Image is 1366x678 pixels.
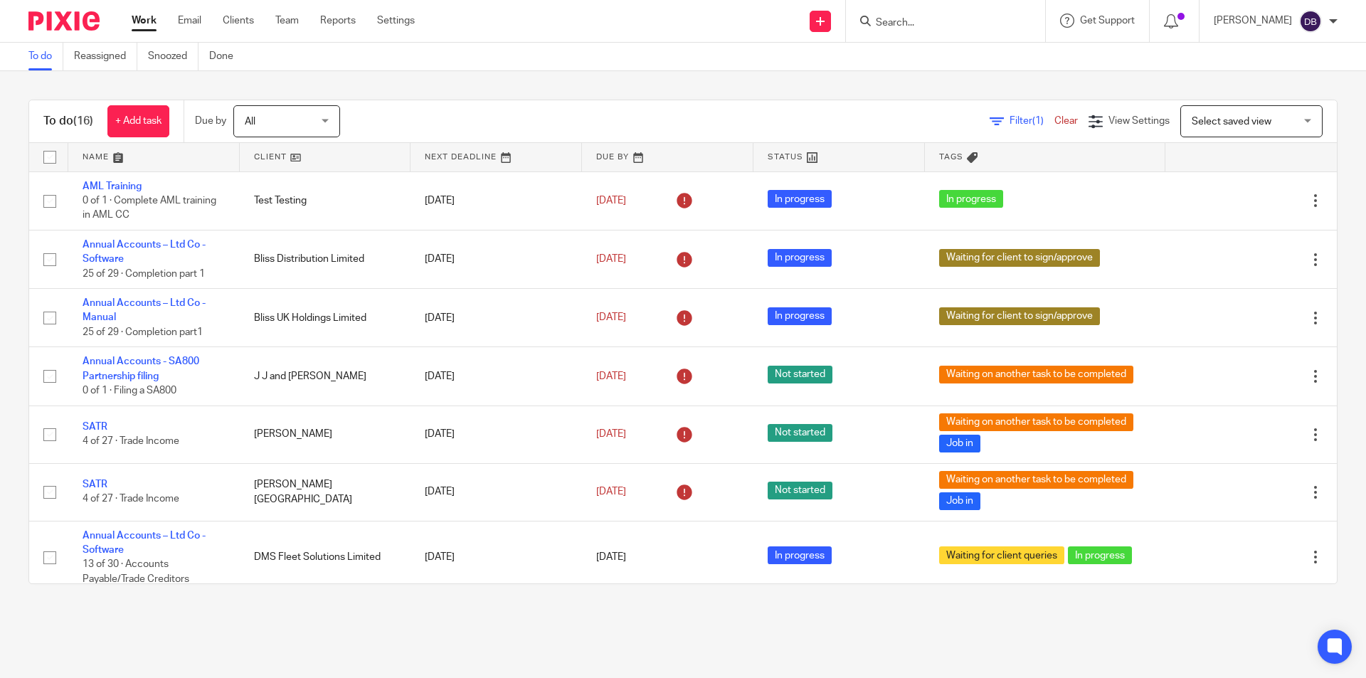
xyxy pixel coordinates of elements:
[240,521,411,594] td: DMS Fleet Solutions Limited
[240,230,411,288] td: Bliss Distribution Limited
[83,196,216,221] span: 0 of 1 · Complete AML training in AML CC
[768,249,832,267] span: In progress
[596,487,626,497] span: [DATE]
[74,43,137,70] a: Reassigned
[209,43,244,70] a: Done
[768,482,832,499] span: Not started
[83,327,203,337] span: 25 of 29 · Completion part1
[1214,14,1292,28] p: [PERSON_NAME]
[1080,16,1135,26] span: Get Support
[83,480,107,489] a: SATR
[107,105,169,137] a: + Add task
[939,366,1133,383] span: Waiting on another task to be completed
[768,190,832,208] span: In progress
[768,307,832,325] span: In progress
[1299,10,1322,33] img: svg%3E
[240,347,411,406] td: J J and [PERSON_NAME]
[132,14,157,28] a: Work
[195,114,226,128] p: Due by
[275,14,299,28] a: Team
[939,492,980,510] span: Job in
[939,435,980,452] span: Job in
[148,43,198,70] a: Snoozed
[1010,116,1054,126] span: Filter
[939,471,1133,489] span: Waiting on another task to be completed
[83,531,206,555] a: Annual Accounts – Ltd Co - Software
[596,254,626,264] span: [DATE]
[1032,116,1044,126] span: (1)
[28,11,100,31] img: Pixie
[1068,546,1132,564] span: In progress
[43,114,93,129] h1: To do
[411,347,582,406] td: [DATE]
[240,406,411,463] td: [PERSON_NAME]
[411,289,582,347] td: [DATE]
[83,559,189,584] span: 13 of 30 · Accounts Payable/Trade Creditors
[83,269,205,279] span: 25 of 29 · Completion part 1
[240,171,411,230] td: Test Testing
[939,190,1003,208] span: In progress
[874,17,1002,30] input: Search
[596,429,626,439] span: [DATE]
[411,521,582,594] td: [DATE]
[83,437,179,447] span: 4 of 27 · Trade Income
[245,117,255,127] span: All
[178,14,201,28] a: Email
[596,552,626,562] span: [DATE]
[768,546,832,564] span: In progress
[411,406,582,463] td: [DATE]
[768,366,832,383] span: Not started
[83,386,176,396] span: 0 of 1 · Filing a SA800
[240,289,411,347] td: Bliss UK Holdings Limited
[223,14,254,28] a: Clients
[83,494,179,504] span: 4 of 27 · Trade Income
[596,371,626,381] span: [DATE]
[83,298,206,322] a: Annual Accounts – Ltd Co - Manual
[1054,116,1078,126] a: Clear
[1192,117,1271,127] span: Select saved view
[83,422,107,432] a: SATR
[377,14,415,28] a: Settings
[939,153,963,161] span: Tags
[411,463,582,521] td: [DATE]
[411,230,582,288] td: [DATE]
[596,196,626,206] span: [DATE]
[939,249,1100,267] span: Waiting for client to sign/approve
[83,181,142,191] a: AML Training
[596,313,626,323] span: [DATE]
[83,356,199,381] a: Annual Accounts - SA800 Partnership filing
[240,463,411,521] td: [PERSON_NAME][GEOGRAPHIC_DATA]
[83,240,206,264] a: Annual Accounts – Ltd Co - Software
[411,171,582,230] td: [DATE]
[939,307,1100,325] span: Waiting for client to sign/approve
[939,546,1064,564] span: Waiting for client queries
[73,115,93,127] span: (16)
[939,413,1133,431] span: Waiting on another task to be completed
[768,424,832,442] span: Not started
[28,43,63,70] a: To do
[1108,116,1170,126] span: View Settings
[320,14,356,28] a: Reports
